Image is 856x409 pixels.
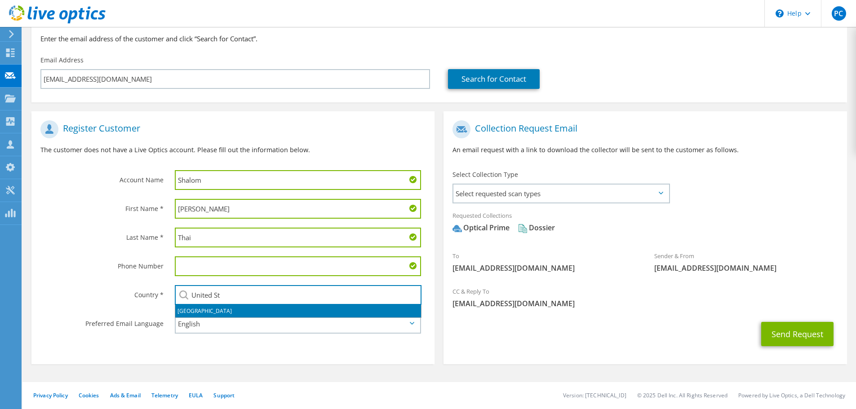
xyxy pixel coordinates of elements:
[40,34,838,44] h3: Enter the email address of the customer and click “Search for Contact”.
[518,223,555,233] div: Dossier
[452,263,636,273] span: [EMAIL_ADDRESS][DOMAIN_NAME]
[33,391,68,399] a: Privacy Policy
[738,391,845,399] li: Powered by Live Optics, a Dell Technology
[776,9,784,18] svg: \n
[444,206,847,242] div: Requested Collections
[448,69,540,89] a: Search for Contact
[213,391,235,399] a: Support
[175,305,421,317] li: [GEOGRAPHIC_DATA]
[832,6,846,21] span: PC
[151,391,178,399] a: Telemetry
[637,391,727,399] li: © 2025 Dell Inc. All Rights Reserved
[444,282,847,313] div: CC & Reply To
[189,391,203,399] a: EULA
[645,246,847,277] div: Sender & From
[563,391,626,399] li: Version: [TECHNICAL_ID]
[453,185,669,202] span: Select requested scan types
[40,56,84,65] label: Email Address
[452,299,838,308] span: [EMAIL_ADDRESS][DOMAIN_NAME]
[40,120,421,138] h1: Register Customer
[40,228,164,242] label: Last Name *
[761,322,834,346] button: Send Request
[452,170,518,179] label: Select Collection Type
[654,263,838,273] span: [EMAIL_ADDRESS][DOMAIN_NAME]
[40,170,164,185] label: Account Name
[40,256,164,271] label: Phone Number
[40,145,426,155] p: The customer does not have a Live Optics account. Please fill out the information below.
[444,246,645,277] div: To
[40,199,164,213] label: First Name *
[110,391,141,399] a: Ads & Email
[452,223,510,233] div: Optical Prime
[452,120,833,138] h1: Collection Request Email
[40,314,164,328] label: Preferred Email Language
[79,391,99,399] a: Cookies
[452,145,838,155] p: An email request with a link to download the collector will be sent to the customer as follows.
[40,285,164,299] label: Country *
